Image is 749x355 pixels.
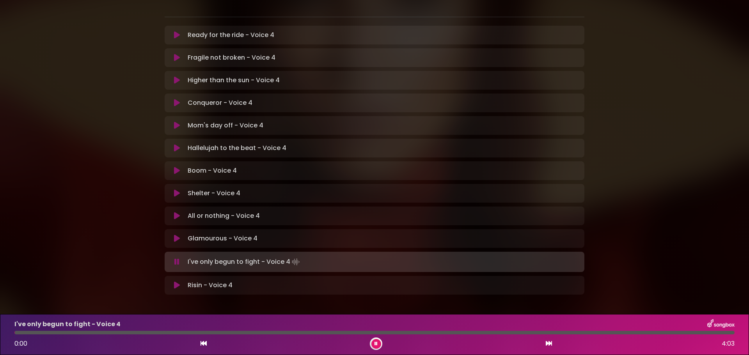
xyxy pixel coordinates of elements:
[188,121,263,130] p: Mom's day off - Voice 4
[290,256,301,267] img: waveform4.gif
[188,143,286,153] p: Hallelujah to the beat - Voice 4
[188,281,233,290] p: Risin - Voice 4
[14,320,121,329] p: I've only begun to fight - Voice 4
[188,234,257,243] p: Glamourous - Voice 4
[188,166,237,175] p: Boom - Voice 4
[188,189,240,198] p: Shelter - Voice 4
[707,319,735,329] img: songbox-logo-white.png
[188,211,260,221] p: All or nothing - Voice 4
[188,76,280,85] p: Higher than the sun - Voice 4
[188,98,252,108] p: Conqueror - Voice 4
[188,30,274,40] p: Ready for the ride - Voice 4
[188,53,275,62] p: Fragile not broken - Voice 4
[188,256,301,267] p: I've only begun to fight - Voice 4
